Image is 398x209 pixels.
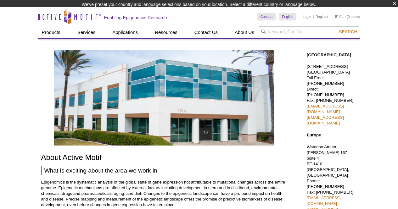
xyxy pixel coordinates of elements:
[231,26,258,38] a: About Us
[258,26,360,37] input: Keyword, Cat. No.
[257,13,276,20] a: Canada
[307,115,344,125] a: [EMAIL_ADDRESS][DOMAIN_NAME]
[210,5,227,19] img: Change Here
[191,26,221,38] a: Contact Us
[38,26,64,38] a: Products
[339,29,357,34] span: Search
[337,29,359,35] button: Search
[109,26,142,38] a: Applications
[41,179,288,208] p: Epigenomics is the systematic analysis of the global state of gene expression not attributable to...
[104,15,167,20] h2: Enabling Epigenetics Research
[279,13,296,20] a: English
[335,15,338,18] img: Your Cart
[335,14,346,19] a: Cart
[307,133,321,137] strong: Europe
[335,13,360,20] li: (0 items)
[307,196,340,206] a: [EMAIL_ADDRESS][DOMAIN_NAME]
[41,153,288,162] h1: About Active Motif
[151,26,181,38] a: Resources
[307,52,351,57] strong: [GEOGRAPHIC_DATA]
[74,26,99,38] a: Services
[316,14,328,19] a: Register
[41,166,288,175] h2: What is exciting about the area we work in
[307,64,357,126] p: [STREET_ADDRESS] [GEOGRAPHIC_DATA] Toll Free: [PHONE_NUMBER] Direct: [PHONE_NUMBER] Fax: [PHONE_N...
[303,14,311,19] a: Login
[307,104,344,114] a: [EMAIL_ADDRESS][DOMAIN_NAME]
[313,13,314,20] li: |
[307,151,350,178] span: [PERSON_NAME] 167 – boîte 4 BE-1410 [GEOGRAPHIC_DATA], [GEOGRAPHIC_DATA]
